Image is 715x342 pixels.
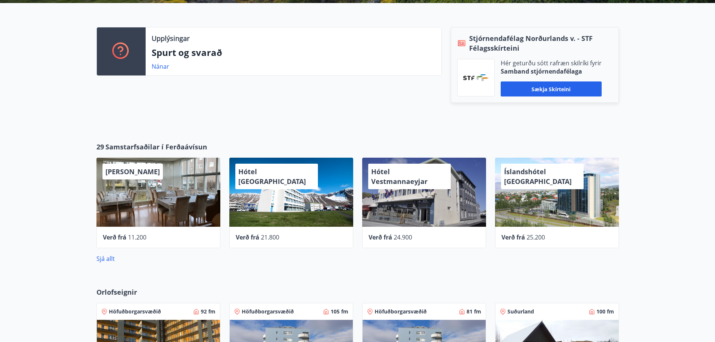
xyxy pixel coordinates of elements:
[463,74,489,81] img: vjCaq2fThgY3EUYqSgpjEiBg6WP39ov69hlhuPVN.png
[261,233,279,241] span: 21.800
[128,233,146,241] span: 11.200
[105,167,160,176] span: [PERSON_NAME]
[369,233,392,241] span: Verð frá
[394,233,412,241] span: 24.900
[371,167,427,186] span: Hótel Vestmannaeyjar
[96,255,115,263] a: Sjá allt
[201,308,215,315] span: 92 fm
[504,167,572,186] span: Íslandshótel [GEOGRAPHIC_DATA]
[96,142,104,152] span: 29
[331,308,348,315] span: 105 fm
[103,233,126,241] span: Verð frá
[501,59,602,67] p: Hér geturðu sótt rafræn skilríki fyrir
[375,308,427,315] span: Höfuðborgarsvæðið
[152,33,190,43] p: Upplýsingar
[152,62,169,71] a: Nánar
[596,308,614,315] span: 100 fm
[527,233,545,241] span: 25.200
[96,287,137,297] span: Orlofseignir
[242,308,294,315] span: Höfuðborgarsvæðið
[501,233,525,241] span: Verð frá
[507,308,534,315] span: Suðurland
[105,142,207,152] span: Samstarfsaðilar í Ferðaávísun
[152,46,435,59] p: Spurt og svarað
[501,67,602,75] p: Samband stjórnendafélaga
[109,308,161,315] span: Höfuðborgarsvæðið
[236,233,259,241] span: Verð frá
[467,308,481,315] span: 81 fm
[469,33,613,53] span: Stjórnendafélag Norðurlands v. - STF Félagsskírteini
[501,81,602,96] button: Sækja skírteini
[238,167,306,186] span: Hótel [GEOGRAPHIC_DATA]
